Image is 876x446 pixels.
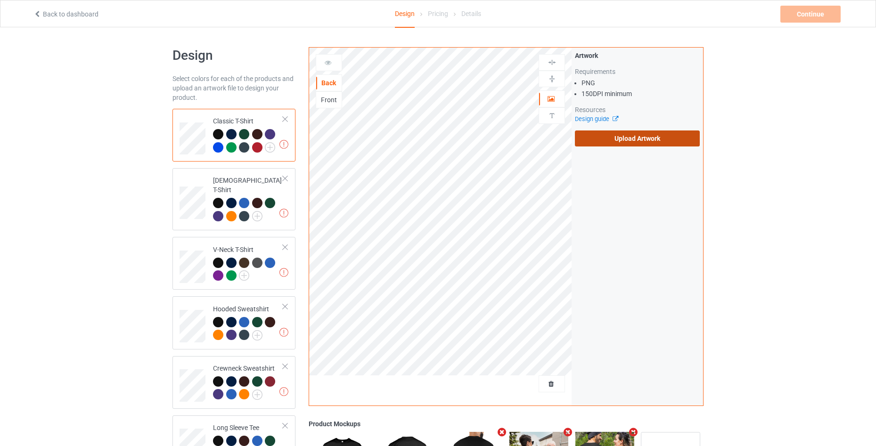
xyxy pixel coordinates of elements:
[213,364,283,399] div: Crewneck Sweatshirt
[213,116,283,152] div: Classic T-Shirt
[279,209,288,218] img: exclamation icon
[213,245,283,280] div: V-Neck T-Shirt
[33,10,98,18] a: Back to dashboard
[279,140,288,149] img: exclamation icon
[562,427,573,437] i: Remove mockup
[172,109,295,162] div: Classic T-Shirt
[213,176,283,220] div: [DEMOGRAPHIC_DATA] T-Shirt
[395,0,415,28] div: Design
[575,130,700,146] label: Upload Artwork
[575,105,700,114] div: Resources
[252,211,262,221] img: svg+xml;base64,PD94bWwgdmVyc2lvbj0iMS4wIiBlbmNvZGluZz0iVVRGLTgiPz4KPHN2ZyB3aWR0aD0iMjJweCIgaGVpZ2...
[172,356,295,409] div: Crewneck Sweatshirt
[581,78,700,88] li: PNG
[428,0,448,27] div: Pricing
[581,89,700,98] li: 150 DPI minimum
[575,115,618,122] a: Design guide
[213,304,283,340] div: Hooded Sweatshirt
[279,387,288,396] img: exclamation icon
[239,270,249,281] img: svg+xml;base64,PD94bWwgdmVyc2lvbj0iMS4wIiBlbmNvZGluZz0iVVRGLTgiPz4KPHN2ZyB3aWR0aD0iMjJweCIgaGVpZ2...
[172,74,295,102] div: Select colors for each of the products and upload an artwork file to design your product.
[172,47,295,64] h1: Design
[252,330,262,341] img: svg+xml;base64,PD94bWwgdmVyc2lvbj0iMS4wIiBlbmNvZGluZz0iVVRGLTgiPz4KPHN2ZyB3aWR0aD0iMjJweCIgaGVpZ2...
[548,74,557,83] img: svg%3E%0A
[172,168,295,230] div: [DEMOGRAPHIC_DATA] T-Shirt
[496,427,508,437] i: Remove mockup
[575,51,700,60] div: Artwork
[575,67,700,76] div: Requirements
[279,328,288,337] img: exclamation icon
[252,389,262,400] img: svg+xml;base64,PD94bWwgdmVyc2lvbj0iMS4wIiBlbmNvZGluZz0iVVRGLTgiPz4KPHN2ZyB3aWR0aD0iMjJweCIgaGVpZ2...
[309,419,704,429] div: Product Mockups
[172,237,295,290] div: V-Neck T-Shirt
[316,78,342,88] div: Back
[265,142,275,153] img: svg+xml;base64,PD94bWwgdmVyc2lvbj0iMS4wIiBlbmNvZGluZz0iVVRGLTgiPz4KPHN2ZyB3aWR0aD0iMjJweCIgaGVpZ2...
[548,58,557,67] img: svg%3E%0A
[279,268,288,277] img: exclamation icon
[172,296,295,349] div: Hooded Sweatshirt
[628,427,639,437] i: Remove mockup
[461,0,481,27] div: Details
[316,95,342,105] div: Front
[548,111,557,120] img: svg%3E%0A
